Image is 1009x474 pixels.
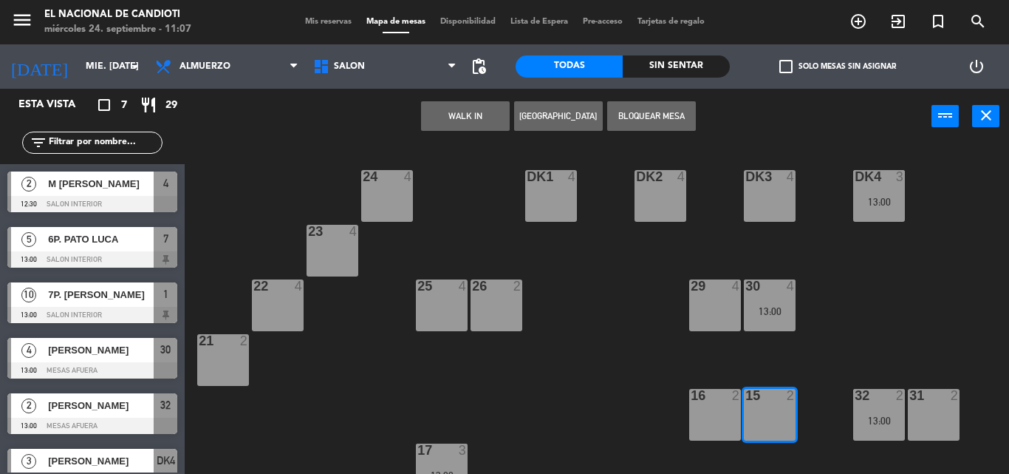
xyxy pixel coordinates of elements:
[163,285,168,303] span: 1
[48,398,154,413] span: [PERSON_NAME]
[21,399,36,413] span: 2
[359,18,433,26] span: Mapa de mesas
[745,170,746,183] div: DK3
[349,225,358,238] div: 4
[909,389,910,402] div: 31
[459,444,468,457] div: 3
[503,18,575,26] span: Lista de Espera
[253,280,254,293] div: 22
[163,230,168,248] span: 7
[121,97,127,114] span: 7
[636,170,637,183] div: DK2
[11,9,33,31] i: menu
[417,444,418,457] div: 17
[179,61,230,72] span: Almuerzo
[575,18,630,26] span: Pre-acceso
[931,105,959,127] button: power_input
[787,170,796,183] div: 4
[732,280,741,293] div: 4
[968,58,985,75] i: power_settings_new
[44,7,191,22] div: El Nacional de Candioti
[157,452,175,470] span: DK4
[47,135,162,151] input: Filtrar por nombre...
[779,60,793,73] span: check_box_outline_blank
[308,225,309,238] div: 23
[745,280,746,293] div: 30
[972,105,999,127] button: close
[21,177,36,192] span: 2
[21,454,36,469] span: 3
[160,341,171,359] span: 30
[896,389,905,402] div: 2
[951,389,960,402] div: 2
[607,101,696,131] button: Bloquear Mesa
[48,453,154,469] span: [PERSON_NAME]
[240,334,249,348] div: 2
[677,170,686,183] div: 4
[623,55,730,78] div: Sin sentar
[732,389,741,402] div: 2
[21,343,36,358] span: 4
[7,96,106,114] div: Esta vista
[745,389,746,402] div: 15
[48,231,154,247] span: 6P. PATO LUCA
[516,55,623,78] div: Todas
[514,101,603,131] button: [GEOGRAPHIC_DATA]
[929,13,947,30] i: turned_in_not
[295,280,304,293] div: 4
[853,197,905,207] div: 13:00
[163,175,168,192] span: 4
[126,58,144,75] i: arrow_drop_down
[21,232,36,247] span: 5
[140,96,157,114] i: restaurant
[787,389,796,402] div: 2
[849,13,867,30] i: add_circle_outline
[889,13,907,30] i: exit_to_app
[513,280,522,293] div: 2
[459,280,468,293] div: 4
[568,170,577,183] div: 4
[969,13,987,30] i: search
[48,287,154,302] span: 7P. [PERSON_NAME]
[95,96,113,114] i: crop_square
[404,170,413,183] div: 4
[977,106,995,124] i: close
[30,134,47,152] i: filter_list
[896,170,905,183] div: 3
[421,101,510,131] button: WALK IN
[11,9,33,36] button: menu
[630,18,712,26] span: Tarjetas de regalo
[470,58,488,75] span: pending_actions
[44,22,191,37] div: miércoles 24. septiembre - 11:07
[48,176,154,192] span: M [PERSON_NAME]
[165,97,177,114] span: 29
[160,396,171,414] span: 32
[937,106,954,124] i: power_input
[48,342,154,358] span: [PERSON_NAME]
[779,60,896,73] label: Solo mesas sin asignar
[334,61,365,72] span: SALON
[417,280,418,293] div: 25
[472,280,473,293] div: 26
[298,18,359,26] span: Mis reservas
[744,306,796,316] div: 13:00
[787,280,796,293] div: 4
[21,288,36,302] span: 10
[433,18,503,26] span: Disponibilidad
[853,416,905,426] div: 13:00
